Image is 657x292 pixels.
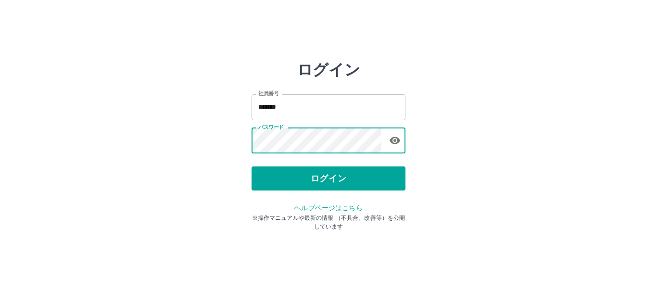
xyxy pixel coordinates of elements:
button: ログイン [252,166,405,190]
p: ※操作マニュアルや最新の情報 （不具合、改善等）を公開しています [252,214,405,231]
label: 社員番号 [258,90,278,97]
label: パスワード [258,124,284,131]
h2: ログイン [297,61,360,79]
a: ヘルプページはこちら [294,204,362,212]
